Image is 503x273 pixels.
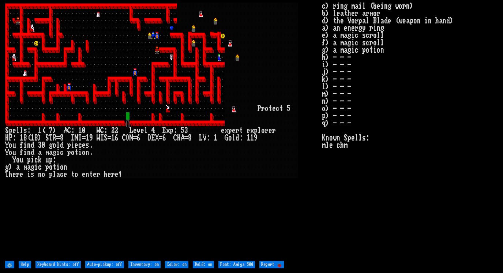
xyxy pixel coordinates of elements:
div: a [56,171,60,178]
div: p [228,127,232,134]
div: o [75,171,78,178]
div: e [82,171,86,178]
div: n [86,171,89,178]
div: o [82,149,86,156]
div: p [45,164,49,171]
div: p [49,156,53,164]
div: g [5,164,9,171]
div: e [93,171,97,178]
div: = [82,134,86,142]
div: C [122,134,126,142]
div: p [49,171,53,178]
div: 1 [214,134,217,142]
div: E [162,127,166,134]
div: i [56,164,60,171]
div: E [151,134,155,142]
div: f [20,142,23,149]
div: p [254,127,258,134]
div: = [184,134,188,142]
div: c [276,105,279,112]
div: r [97,171,100,178]
div: v [137,127,140,134]
div: n [38,171,42,178]
div: 0 [82,127,86,134]
div: G [225,134,228,142]
div: 8 [60,134,64,142]
div: : [206,134,210,142]
input: ⚙️ [5,261,14,268]
div: g [53,149,56,156]
div: f [20,149,23,156]
div: C [173,134,177,142]
div: o [71,149,75,156]
div: 8 [34,134,38,142]
div: c [60,171,64,178]
div: t [279,105,283,112]
div: S [104,134,108,142]
div: e [247,127,250,134]
div: Y [5,149,9,156]
div: r [16,171,20,178]
div: = [108,134,111,142]
div: ) [38,134,42,142]
div: 9 [89,134,93,142]
div: C [67,127,71,134]
div: o [228,134,232,142]
div: t [53,164,56,171]
div: 5 [181,127,184,134]
div: k [38,156,42,164]
div: l [53,171,56,178]
div: c [34,156,38,164]
div: 1 [38,127,42,134]
div: N [129,134,133,142]
div: 2 [115,127,119,134]
div: g [49,142,53,149]
div: ) [9,164,12,171]
div: o [265,105,269,112]
div: ( [42,127,45,134]
div: : [104,127,108,134]
div: e [12,127,16,134]
div: 1 [86,134,89,142]
div: : [12,134,16,142]
div: l [20,127,23,134]
div: L [199,134,203,142]
div: u [12,149,16,156]
div: n [86,149,89,156]
div: m [45,149,49,156]
div: s [86,142,89,149]
div: I [100,134,104,142]
input: Color: on [165,261,188,268]
div: D [148,134,151,142]
div: t [269,105,272,112]
div: o [60,164,64,171]
div: 1 [247,134,250,142]
div: 3 [38,142,42,149]
div: g [31,164,34,171]
div: : [173,127,177,134]
div: o [16,156,20,164]
div: W [97,127,100,134]
input: Help [19,261,31,268]
div: x [166,127,170,134]
input: Inventory: on [128,261,161,268]
div: . [89,149,93,156]
div: r [265,127,269,134]
div: i [71,142,75,149]
div: e [64,171,67,178]
div: d [60,142,64,149]
div: n [64,164,67,171]
div: Y [5,142,9,149]
div: a [49,149,53,156]
div: 5 [287,105,290,112]
div: W [97,134,100,142]
div: o [9,149,12,156]
div: X [155,134,159,142]
div: V [203,134,206,142]
div: = [159,134,162,142]
div: t [239,127,243,134]
div: o [261,127,265,134]
div: : [71,127,75,134]
div: e [221,127,225,134]
div: o [53,142,56,149]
